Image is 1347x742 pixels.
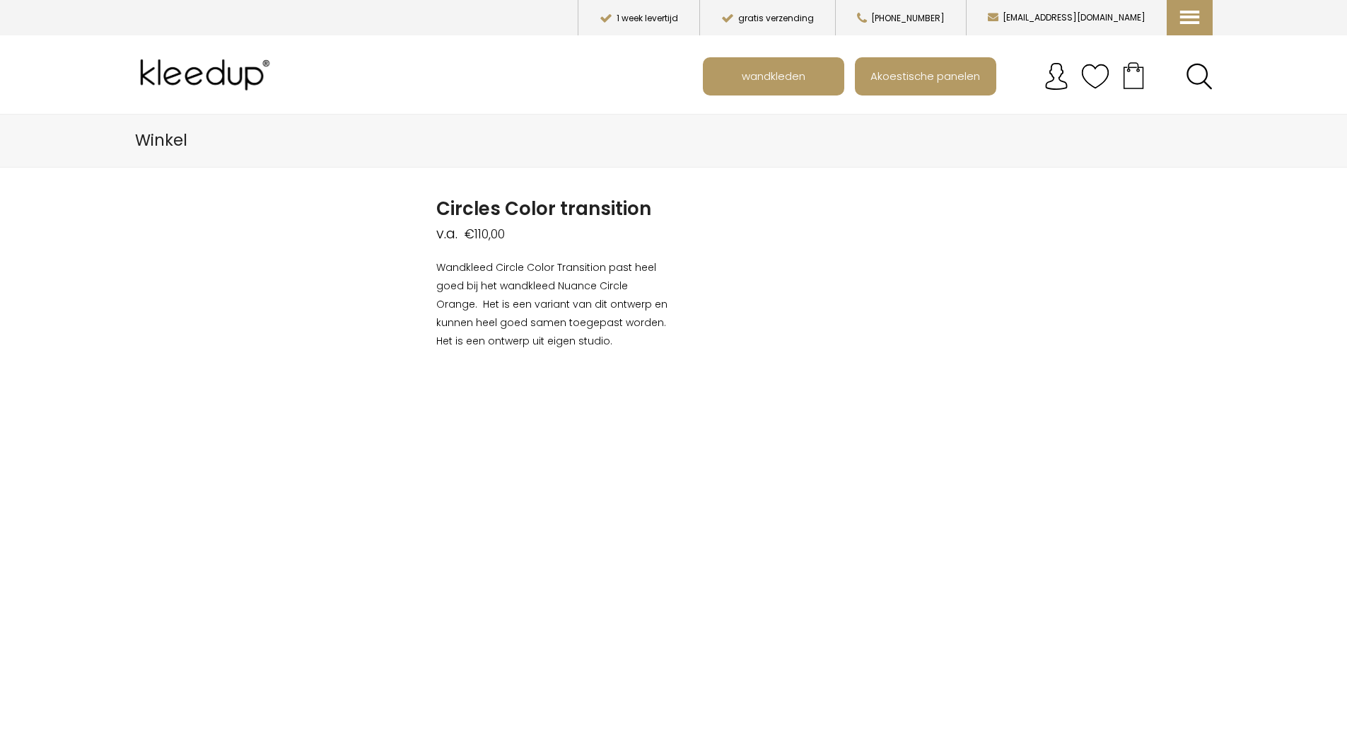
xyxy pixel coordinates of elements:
[1042,62,1071,91] img: account.svg
[1186,63,1213,90] a: Search
[704,59,843,94] a: wandkleden
[856,59,995,94] a: Akoestische panelen
[135,47,281,103] img: Kleedup
[135,129,187,151] span: Winkel
[436,224,457,243] span: v.a.
[1109,57,1158,93] a: Your cart
[703,57,1223,95] nav: Main menu
[436,196,673,221] h1: Circles Color transition
[465,226,474,243] span: €
[863,62,988,89] span: Akoestische panelen
[436,258,673,350] p: Wandkleed Circle Color Transition past heel goed bij het wandkleed Nuance Circle Orange. Het is e...
[465,226,505,243] bdi: 110,00
[1081,62,1109,91] img: verlanglijstje.svg
[734,62,813,89] span: wandkleden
